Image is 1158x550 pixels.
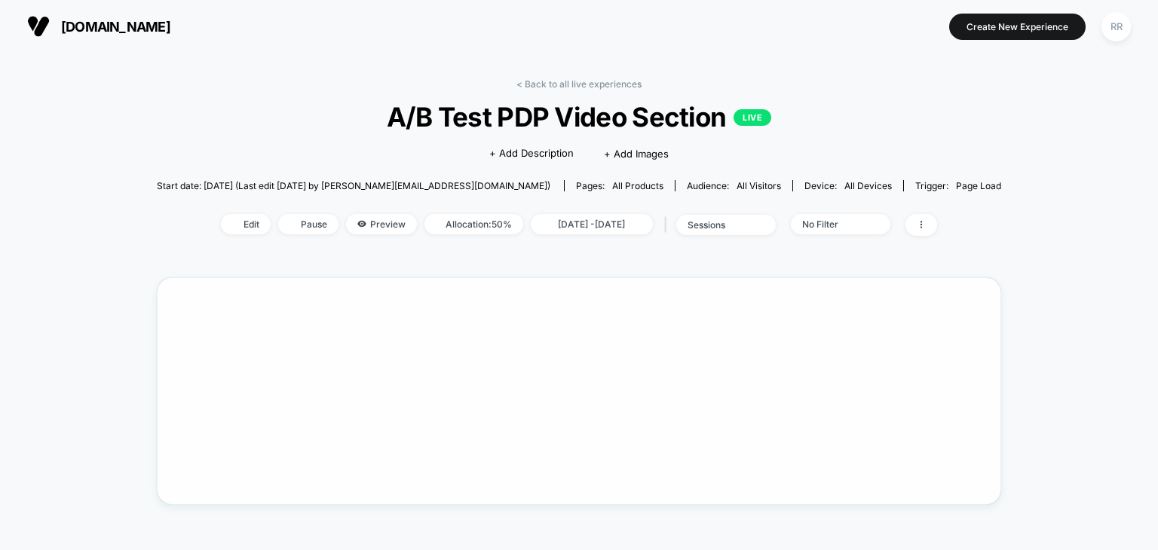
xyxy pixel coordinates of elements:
div: Pages: [576,180,663,191]
div: RR [1101,12,1131,41]
span: all products [612,180,663,191]
span: + Add Images [604,148,669,160]
button: Create New Experience [949,14,1086,40]
span: Device: [792,180,903,191]
span: Allocation: 50% [424,214,523,234]
button: [DOMAIN_NAME] [23,14,175,38]
div: Audience: [687,180,781,191]
span: | [660,214,676,236]
span: A/B Test PDP Video Section [199,101,959,133]
span: Start date: [DATE] (Last edit [DATE] by [PERSON_NAME][EMAIL_ADDRESS][DOMAIN_NAME]) [157,180,550,191]
span: all devices [844,180,892,191]
span: Edit [221,214,271,234]
div: sessions [688,219,748,231]
button: RR [1097,11,1135,42]
div: No Filter [802,218,862,230]
span: Page Load [956,180,1001,191]
span: Preview [346,214,417,234]
a: < Back to all live experiences [516,78,642,90]
span: [DATE] - [DATE] [531,214,653,234]
div: Trigger: [915,180,1001,191]
img: Visually logo [27,15,50,38]
p: LIVE [734,109,771,126]
span: [DOMAIN_NAME] [61,19,170,35]
span: Pause [278,214,339,234]
span: All Visitors [737,180,781,191]
span: + Add Description [489,146,574,161]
